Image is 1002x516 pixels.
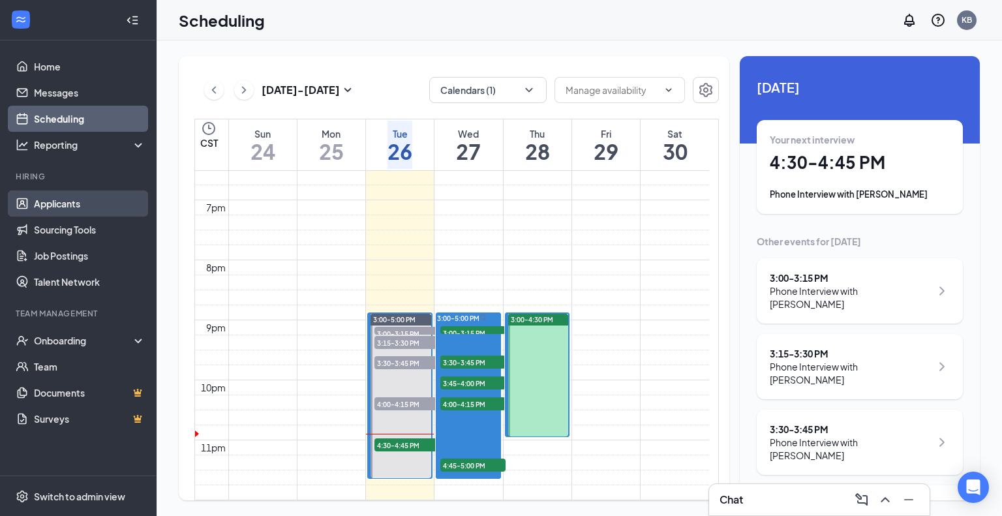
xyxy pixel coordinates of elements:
svg: ChevronLeft [207,82,220,98]
div: Thu [525,127,550,140]
a: Home [34,53,145,80]
h1: 26 [387,140,412,162]
button: ChevronLeft [204,80,224,100]
div: Switch to admin view [34,490,125,503]
button: ChevronUp [875,489,896,510]
a: August 29, 2025 [591,119,621,170]
span: 3:00-4:30 PM [511,315,553,324]
svg: ChevronRight [934,283,950,299]
svg: WorkstreamLogo [14,13,27,26]
a: Scheduling [34,106,145,132]
svg: ChevronRight [934,359,950,374]
span: 3:30-3:45 PM [440,356,506,369]
div: Other events for [DATE] [757,235,963,248]
h1: 30 [663,140,688,162]
button: ChevronRight [234,80,254,100]
div: Phone Interview with [PERSON_NAME] [770,436,931,462]
a: Applicants [34,190,145,217]
span: 3:45-4:00 PM [440,376,506,389]
div: Team Management [16,308,143,319]
svg: Settings [16,490,29,503]
a: Talent Network [34,269,145,295]
svg: Settings [698,82,714,98]
div: Reporting [34,138,146,151]
svg: QuestionInfo [930,12,946,28]
a: August 28, 2025 [523,119,553,170]
a: August 25, 2025 [316,119,346,170]
svg: SmallChevronDown [340,82,356,98]
h1: 27 [456,140,481,162]
span: 4:30-4:45 PM [374,438,440,451]
span: 4:00-4:15 PM [374,397,440,410]
h1: Scheduling [179,9,265,31]
div: Wed [456,127,481,140]
svg: ComposeMessage [854,492,870,508]
div: Phone Interview with [PERSON_NAME] [770,360,931,386]
div: Fri [594,127,618,140]
button: Calendars (1)ChevronDown [429,77,547,103]
div: 8pm [204,260,228,275]
div: 3:00 - 3:15 PM [770,271,931,284]
svg: ChevronRight [934,434,950,450]
a: August 27, 2025 [453,119,483,170]
span: 4:45-5:00 PM [440,459,506,472]
input: Manage availability [566,83,658,97]
svg: Collapse [126,14,139,27]
h1: 25 [319,140,344,162]
button: Minimize [898,489,919,510]
div: 11pm [198,440,228,455]
svg: Minimize [901,492,917,508]
svg: ChevronRight [237,82,250,98]
div: Mon [319,127,344,140]
svg: ChevronDown [663,85,674,95]
svg: Analysis [16,138,29,151]
span: 3:00-5:00 PM [373,315,416,324]
h1: 24 [250,140,275,162]
div: Sun [250,127,275,140]
svg: ChevronDown [523,83,536,97]
div: 3:15 - 3:30 PM [770,347,931,360]
div: 3:30 - 3:45 PM [770,423,931,436]
span: 3:00-3:15 PM [440,326,506,339]
div: Sat [663,127,688,140]
a: August 24, 2025 [248,119,278,170]
span: 3:00-5:00 PM [437,314,479,323]
button: Settings [693,77,719,103]
div: Phone Interview with [PERSON_NAME] [770,188,950,201]
a: Job Postings [34,243,145,269]
svg: Sync [479,314,486,320]
div: Phone Interview with [PERSON_NAME] [770,284,931,311]
div: Hiring [16,171,143,182]
span: 3:00-3:15 PM [374,327,440,340]
svg: Notifications [902,12,917,28]
a: August 26, 2025 [385,119,415,170]
span: CST [200,136,218,149]
span: [DATE] [757,77,963,97]
div: 9pm [204,320,228,335]
h3: [DATE] - [DATE] [262,83,340,97]
svg: UserCheck [16,334,29,347]
a: DocumentsCrown [34,380,145,406]
span: 4:00-4:15 PM [440,397,506,410]
span: 3:30-3:45 PM [374,356,440,369]
div: 7pm [204,200,228,215]
a: August 30, 2025 [660,119,690,170]
div: Your next interview [770,133,950,146]
div: Open Intercom Messenger [958,472,989,503]
h1: 29 [594,140,618,162]
a: Sourcing Tools [34,217,145,243]
div: 10pm [198,380,228,395]
a: SurveysCrown [34,406,145,432]
svg: Clock [201,121,217,136]
div: KB [962,14,972,25]
span: 3:15-3:30 PM [374,336,440,349]
h1: 28 [525,140,550,162]
h1: 4:30 - 4:45 PM [770,151,950,174]
div: Tue [387,127,412,140]
a: Messages [34,80,145,106]
button: ComposeMessage [851,489,872,510]
a: Team [34,354,145,380]
svg: ChevronUp [877,492,893,508]
h3: Chat [720,493,743,507]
